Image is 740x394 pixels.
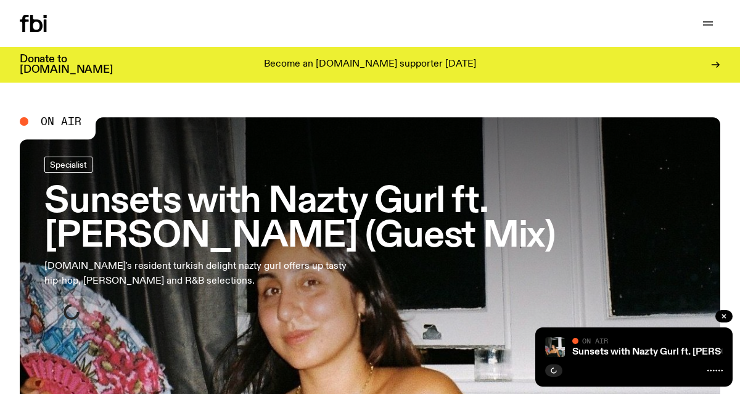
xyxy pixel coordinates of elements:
[44,157,696,328] a: Sunsets with Nazty Gurl ft. [PERSON_NAME] (Guest Mix)[DOMAIN_NAME]'s resident turkish delight naz...
[50,160,87,169] span: Specialist
[20,54,113,75] h3: Donate to [DOMAIN_NAME]
[44,185,696,254] h3: Sunsets with Nazty Gurl ft. [PERSON_NAME] (Guest Mix)
[264,59,476,70] p: Become an [DOMAIN_NAME] supporter [DATE]
[44,157,92,173] a: Specialist
[582,337,608,345] span: On Air
[41,116,81,127] span: On Air
[44,259,360,289] p: [DOMAIN_NAME]'s resident turkish delight nazty gurl offers up tasty hip-hop, [PERSON_NAME] and R&...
